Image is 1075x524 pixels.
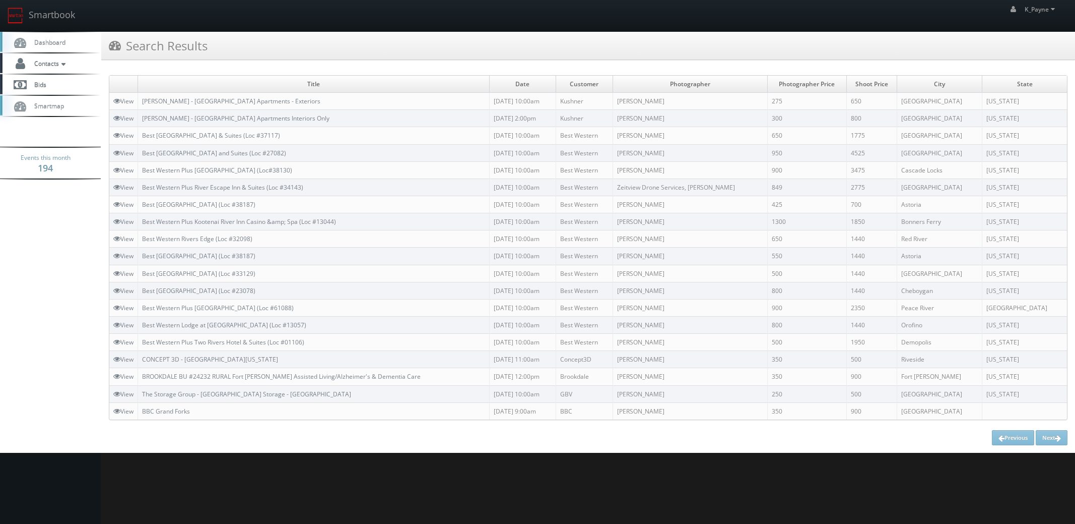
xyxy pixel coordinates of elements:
[113,252,133,260] a: View
[846,351,897,368] td: 500
[489,299,556,316] td: [DATE] 10:00am
[142,131,280,140] a: Best [GEOGRAPHIC_DATA] & Suites (Loc #37117)
[846,299,897,316] td: 2350
[556,179,613,196] td: Best Western
[142,235,252,243] a: Best Western Rivers Edge (Loc #32098)
[897,230,982,248] td: Red River
[897,144,982,161] td: [GEOGRAPHIC_DATA]
[897,385,982,402] td: [GEOGRAPHIC_DATA]
[768,161,847,179] td: 900
[21,153,71,163] span: Events this month
[113,183,133,192] a: View
[768,402,847,420] td: 350
[556,230,613,248] td: Best Western
[846,93,897,110] td: 650
[982,316,1067,333] td: [US_STATE]
[982,299,1067,316] td: [GEOGRAPHIC_DATA]
[982,248,1067,265] td: [US_STATE]
[556,402,613,420] td: BBC
[489,265,556,282] td: [DATE] 10:00am
[846,316,897,333] td: 1440
[897,196,982,213] td: Astoria
[613,334,767,351] td: [PERSON_NAME]
[613,127,767,144] td: [PERSON_NAME]
[613,299,767,316] td: [PERSON_NAME]
[846,402,897,420] td: 900
[897,368,982,385] td: Fort [PERSON_NAME]
[142,372,421,381] a: BROOKDALE BU #24232 RURAL Fort [PERSON_NAME] Assisted Living/Alzheimer's & Dementia Care
[29,101,64,110] span: Smartmap
[897,76,982,93] td: City
[982,213,1067,230] td: [US_STATE]
[982,161,1067,179] td: [US_STATE]
[113,97,133,105] a: View
[846,368,897,385] td: 900
[768,282,847,299] td: 800
[982,110,1067,127] td: [US_STATE]
[897,299,982,316] td: Peace River
[489,110,556,127] td: [DATE] 2:00pm
[113,114,133,123] a: View
[489,402,556,420] td: [DATE] 9:00am
[982,76,1067,93] td: State
[982,351,1067,368] td: [US_STATE]
[29,59,68,68] span: Contacts
[897,110,982,127] td: [GEOGRAPHIC_DATA]
[768,299,847,316] td: 900
[982,179,1067,196] td: [US_STATE]
[556,282,613,299] td: Best Western
[982,93,1067,110] td: [US_STATE]
[489,213,556,230] td: [DATE] 10:00am
[29,38,65,46] span: Dashboard
[489,93,556,110] td: [DATE] 10:00am
[768,230,847,248] td: 650
[613,196,767,213] td: [PERSON_NAME]
[982,368,1067,385] td: [US_STATE]
[109,37,208,54] h3: Search Results
[489,282,556,299] td: [DATE] 10:00am
[138,76,490,93] td: Title
[846,265,897,282] td: 1440
[142,166,292,174] a: Best Western Plus [GEOGRAPHIC_DATA] (Loc#38130)
[768,76,847,93] td: Photographer Price
[846,144,897,161] td: 4525
[768,334,847,351] td: 500
[613,213,767,230] td: [PERSON_NAME]
[113,304,133,312] a: View
[982,334,1067,351] td: [US_STATE]
[768,127,847,144] td: 650
[29,80,46,89] span: Bids
[142,269,255,278] a: Best [GEOGRAPHIC_DATA] (Loc #33129)
[113,269,133,278] a: View
[846,110,897,127] td: 800
[113,235,133,243] a: View
[142,252,255,260] a: Best [GEOGRAPHIC_DATA] (Loc #38187)
[982,282,1067,299] td: [US_STATE]
[489,144,556,161] td: [DATE] 10:00am
[489,196,556,213] td: [DATE] 10:00am
[142,304,294,312] a: Best Western Plus [GEOGRAPHIC_DATA] (Loc #61088)
[613,161,767,179] td: [PERSON_NAME]
[556,196,613,213] td: Best Western
[897,248,982,265] td: Astoria
[613,248,767,265] td: [PERSON_NAME]
[613,265,767,282] td: [PERSON_NAME]
[113,149,133,157] a: View
[113,217,133,226] a: View
[142,355,278,364] a: CONCEPT 3D - [GEOGRAPHIC_DATA][US_STATE]
[768,265,847,282] td: 500
[556,316,613,333] td: Best Western
[613,93,767,110] td: [PERSON_NAME]
[846,179,897,196] td: 2775
[982,230,1067,248] td: [US_STATE]
[768,368,847,385] td: 350
[846,127,897,144] td: 1775
[613,110,767,127] td: [PERSON_NAME]
[556,368,613,385] td: Brookdale
[142,407,190,416] a: BBC Grand Forks
[846,334,897,351] td: 1950
[982,196,1067,213] td: [US_STATE]
[897,402,982,420] td: [GEOGRAPHIC_DATA]
[142,97,320,105] a: [PERSON_NAME] - [GEOGRAPHIC_DATA] Apartments - Exteriors
[897,334,982,351] td: Demopolis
